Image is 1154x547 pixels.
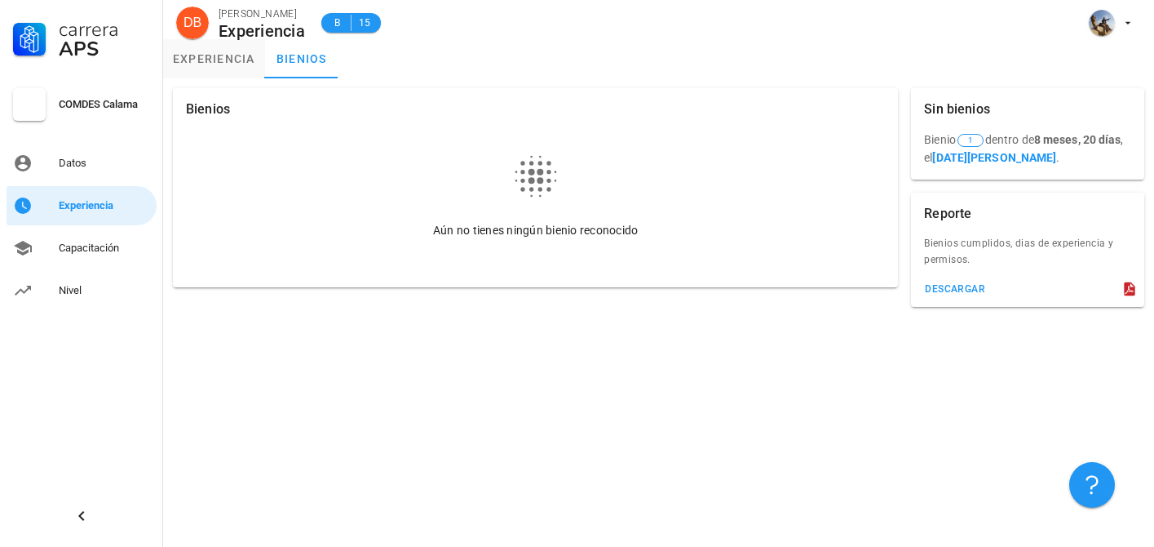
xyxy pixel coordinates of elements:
[59,242,150,255] div: Capacitación
[1034,133,1121,146] b: 8 meses, 20 días
[358,15,371,31] span: 15
[219,6,305,22] div: [PERSON_NAME]
[924,88,990,131] div: Sin bienios
[331,15,344,31] span: B
[183,7,201,39] span: DB
[59,157,150,170] div: Datos
[219,22,305,40] div: Experiencia
[1089,10,1115,36] div: avatar
[924,133,1123,146] span: Bienio dentro de ,
[59,284,150,297] div: Nivel
[196,222,875,238] div: Aún no tienes ningún bienio reconocido
[59,199,150,212] div: Experiencia
[924,193,971,235] div: Reporte
[7,144,157,183] a: Datos
[932,151,1056,164] b: [DATE][PERSON_NAME]
[176,7,209,39] div: avatar
[59,39,150,59] div: APS
[917,278,992,300] button: descargar
[968,135,973,146] span: 1
[7,186,157,225] a: Experiencia
[924,283,985,295] div: descargar
[924,151,1059,164] span: el .
[265,39,338,78] a: bienios
[59,20,150,39] div: Carrera
[59,98,150,111] div: COMDES Calama
[186,88,230,131] div: Bienios
[7,271,157,310] a: Nivel
[7,229,157,268] a: Capacitación
[163,39,265,78] a: experiencia
[911,235,1144,278] div: Bienios cumplidos, dias de experiencia y permisos.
